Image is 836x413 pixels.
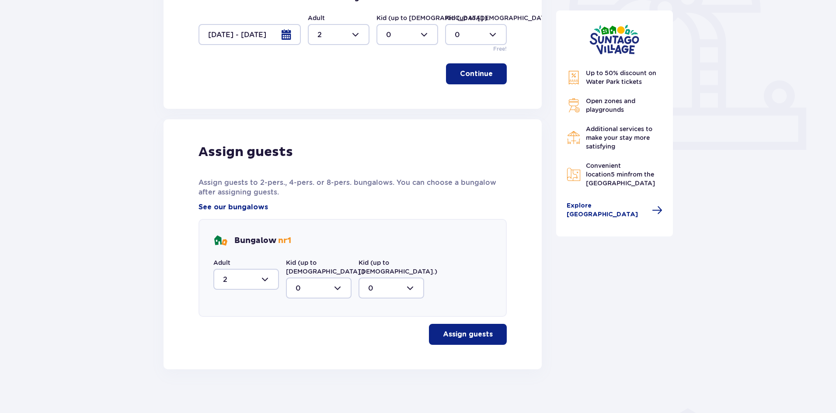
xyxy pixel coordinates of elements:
[611,171,628,178] span: 5 min
[199,202,268,212] a: See our bungalows
[586,97,635,113] span: Open zones and playgrounds
[567,201,663,219] a: Explore [GEOGRAPHIC_DATA]
[567,167,581,181] img: Map Icon
[586,69,656,85] span: Up to 50% discount on Water Park tickets
[376,14,488,22] label: Kid (up to [DEMOGRAPHIC_DATA].)
[567,131,581,145] img: Restaurant Icon
[589,24,639,55] img: Suntago Village
[213,234,227,248] img: bungalows Icon
[429,324,507,345] button: Assign guests
[278,236,291,246] span: nr 1
[445,14,556,22] label: Kid (up to [DEMOGRAPHIC_DATA].)
[359,258,437,276] label: Kid (up to [DEMOGRAPHIC_DATA].)
[308,14,325,22] label: Adult
[286,258,365,276] label: Kid (up to [DEMOGRAPHIC_DATA].)
[199,178,507,197] p: Assign guests to 2-pers., 4-pers. or 8-pers. bungalows. You can choose a bungalow after assigning...
[567,70,581,85] img: Discount Icon
[199,144,293,160] p: Assign guests
[460,69,493,79] p: Continue
[443,330,493,339] p: Assign guests
[234,236,291,246] p: Bungalow
[446,63,507,84] button: Continue
[586,125,652,150] span: Additional services to make your stay more satisfying
[586,162,655,187] span: Convenient location from the [GEOGRAPHIC_DATA]
[493,45,507,53] p: Free!
[213,258,230,267] label: Adult
[567,201,647,219] span: Explore [GEOGRAPHIC_DATA]
[567,98,581,112] img: Grill Icon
